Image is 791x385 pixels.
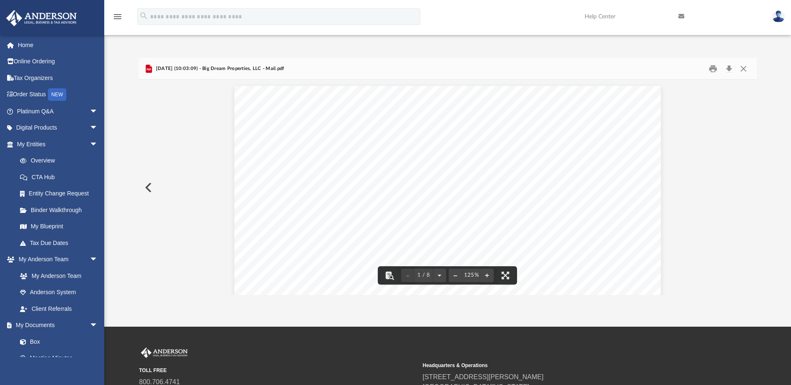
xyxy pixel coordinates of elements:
i: search [139,11,148,20]
button: Download [721,62,736,75]
a: Online Ordering [6,53,110,70]
button: Zoom in [480,266,494,285]
div: NEW [48,88,66,101]
button: Close [736,62,751,75]
a: My Documentsarrow_drop_down [6,317,106,334]
a: Tax Due Dates [12,235,110,251]
a: My Anderson Team [12,267,102,284]
a: Box [12,333,102,350]
a: Anderson System [12,284,106,301]
div: Document Viewer [138,80,756,295]
a: Overview [12,152,110,169]
a: Tax Organizers [6,70,110,86]
button: Zoom out [449,266,462,285]
a: My Anderson Teamarrow_drop_down [6,251,106,268]
span: arrow_drop_down [90,136,106,153]
div: File preview [138,80,756,295]
a: My Blueprint [12,218,106,235]
a: Home [6,37,110,53]
span: 1 / 8 [414,272,433,278]
span: arrow_drop_down [90,120,106,137]
button: Print [705,62,721,75]
div: Preview [138,58,756,295]
a: Order StatusNEW [6,86,110,103]
button: Toggle findbar [380,266,399,285]
a: My Entitiesarrow_drop_down [6,136,110,152]
small: TOLL FREE [139,367,417,374]
a: menu [113,16,123,22]
a: Meeting Minutes [12,350,106,367]
a: Binder Walkthrough [12,202,110,218]
span: [DATE] (10:03:09) - Big Dream Properties, LLC - Mail.pdf [154,65,284,72]
a: [STREET_ADDRESS][PERSON_NAME] [423,373,544,380]
button: Enter fullscreen [496,266,515,285]
img: Anderson Advisors Platinum Portal [4,10,79,26]
a: Client Referrals [12,300,106,317]
a: Digital Productsarrow_drop_down [6,120,110,136]
button: Previous File [138,176,157,199]
button: 1 / 8 [414,266,433,285]
small: Headquarters & Operations [423,362,701,369]
span: arrow_drop_down [90,251,106,268]
a: Platinum Q&Aarrow_drop_down [6,103,110,120]
a: Entity Change Request [12,185,110,202]
a: CTA Hub [12,169,110,185]
div: Current zoom level [462,272,480,278]
button: Next page [433,266,446,285]
img: Anderson Advisors Platinum Portal [139,347,189,358]
span: arrow_drop_down [90,317,106,334]
i: menu [113,12,123,22]
img: User Pic [772,10,785,22]
span: arrow_drop_down [90,103,106,120]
